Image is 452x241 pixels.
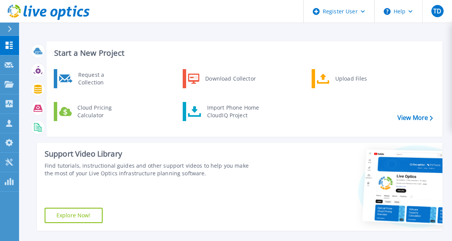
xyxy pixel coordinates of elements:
div: Download Collector [201,71,259,86]
a: Request a Collection [54,69,132,88]
div: Upload Files [331,71,388,86]
div: Find tutorials, instructional guides and other support videos to help you make the most of your L... [45,162,255,177]
a: View More [397,114,433,121]
div: Cloud Pricing Calculator [74,104,130,119]
a: Explore Now! [45,208,103,223]
h3: Start a New Project [54,49,433,57]
div: Support Video Library [45,149,255,159]
div: Import Phone Home CloudIQ Project [203,104,263,119]
span: TD [433,8,441,14]
a: Download Collector [183,69,261,88]
a: Cloud Pricing Calculator [54,102,132,121]
div: Request a Collection [74,71,130,86]
a: Upload Files [312,69,390,88]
